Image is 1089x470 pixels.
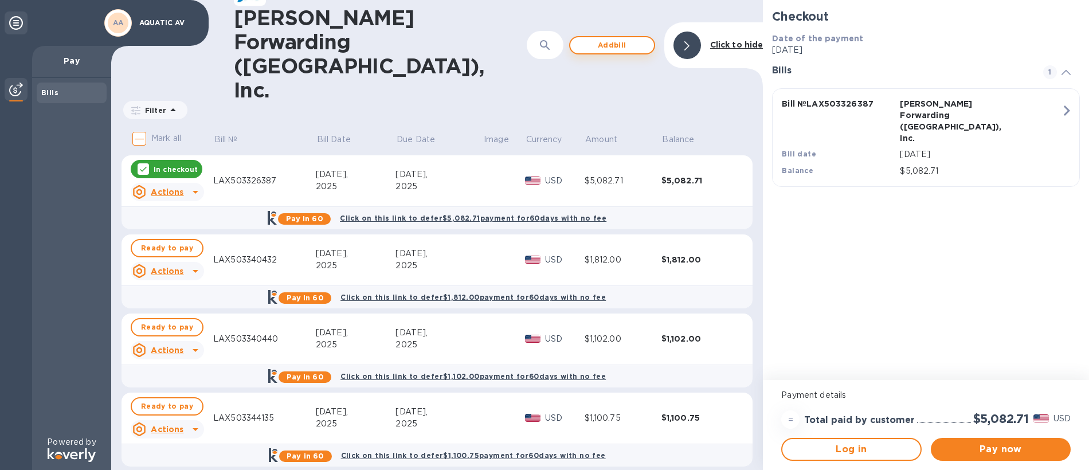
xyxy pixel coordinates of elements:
[214,134,253,146] span: Bill №
[545,333,584,345] p: USD
[340,293,606,301] b: Click on this link to defer $1,812.00 payment for 60 days with no fee
[395,181,483,193] div: 2025
[316,169,396,181] div: [DATE],
[151,425,183,434] u: Actions
[316,418,396,430] div: 2025
[931,438,1071,461] button: Pay now
[151,132,181,144] p: Mark all
[545,175,584,187] p: USD
[41,88,58,97] b: Bills
[395,418,483,430] div: 2025
[287,373,324,381] b: Pay in 60
[395,406,483,418] div: [DATE],
[316,248,396,260] div: [DATE],
[781,438,921,461] button: Log in
[140,105,166,115] p: Filter
[525,256,540,264] img: USD
[395,260,483,272] div: 2025
[782,166,813,175] b: Balance
[661,175,738,186] div: $5,082.71
[973,412,1029,426] h2: $5,082.71
[141,241,193,255] span: Ready to pay
[397,134,435,146] p: Due Date
[316,339,396,351] div: 2025
[585,134,617,146] p: Amount
[397,134,450,146] span: Due Date
[213,175,316,187] div: LAX503326387
[41,55,102,66] p: Pay
[661,412,738,424] div: $1,100.75
[131,397,203,416] button: Ready to pay
[316,406,396,418] div: [DATE],
[151,267,183,276] u: Actions
[316,260,396,272] div: 2025
[525,177,540,185] img: USD
[213,333,316,345] div: LAX503340440
[772,44,1080,56] p: [DATE]
[661,254,738,265] div: $1,812.00
[772,9,1080,23] h2: Checkout
[287,452,324,460] b: Pay in 60
[316,327,396,339] div: [DATE],
[395,169,483,181] div: [DATE],
[782,150,816,158] b: Bill date
[900,148,1061,160] p: [DATE]
[772,65,1029,76] h3: Bills
[579,38,645,52] span: Add bill
[940,442,1061,456] span: Pay now
[781,410,800,429] div: =
[287,293,324,302] b: Pay in 60
[141,399,193,413] span: Ready to pay
[317,134,366,146] span: Bill Date
[900,165,1061,177] p: $5,082.71
[395,327,483,339] div: [DATE],
[213,412,316,424] div: LAX503344135
[131,318,203,336] button: Ready to pay
[484,134,509,146] p: Image
[585,254,661,266] div: $1,812.00
[395,248,483,260] div: [DATE],
[804,415,915,426] h3: Total paid by customer
[341,451,606,460] b: Click on this link to defer $1,100.75 payment for 60 days with no fee
[772,34,863,43] b: Date of the payment
[585,134,632,146] span: Amount
[340,372,606,381] b: Click on this link to defer $1,102.00 payment for 60 days with no fee
[710,40,763,49] b: Click to hide
[317,134,351,146] p: Bill Date
[395,339,483,351] div: 2025
[48,448,96,462] img: Logo
[316,181,396,193] div: 2025
[662,134,709,146] span: Balance
[1053,413,1071,425] p: USD
[781,389,1071,401] p: Payment details
[47,436,96,448] p: Powered by
[545,254,584,266] p: USD
[525,335,540,343] img: USD
[139,19,197,27] p: AQUATIC AV
[151,187,183,197] u: Actions
[286,214,323,223] b: Pay in 60
[113,18,124,27] b: AA
[782,98,895,109] p: Bill № LAX503326387
[545,412,584,424] p: USD
[900,98,1013,144] p: [PERSON_NAME] Forwarding ([GEOGRAPHIC_DATA]), Inc.
[213,254,316,266] div: LAX503340432
[1043,65,1057,79] span: 1
[141,320,193,334] span: Ready to pay
[1033,414,1049,422] img: USD
[151,346,183,355] u: Actions
[154,164,198,174] p: In checkout
[214,134,238,146] p: Bill №
[569,36,655,54] button: Addbill
[585,175,661,187] div: $5,082.71
[234,6,498,102] h1: [PERSON_NAME] Forwarding ([GEOGRAPHIC_DATA]), Inc.
[585,333,661,345] div: $1,102.00
[585,412,661,424] div: $1,100.75
[792,442,911,456] span: Log in
[772,88,1080,187] button: Bill №LAX503326387[PERSON_NAME] Forwarding ([GEOGRAPHIC_DATA]), Inc.Bill date[DATE]Balance$5,082.71
[526,134,562,146] p: Currency
[661,333,738,344] div: $1,102.00
[525,414,540,422] img: USD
